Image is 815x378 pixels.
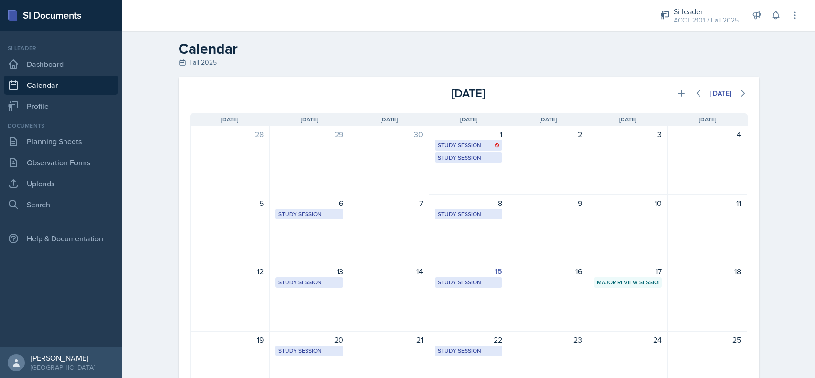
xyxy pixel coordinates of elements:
[438,278,500,287] div: Study Session
[275,129,343,140] div: 29
[301,115,318,124] span: [DATE]
[597,278,659,287] div: Major Review Session
[594,266,662,277] div: 17
[355,266,423,277] div: 14
[278,210,340,218] div: Study Session
[594,197,662,209] div: 10
[275,266,343,277] div: 13
[4,195,118,214] a: Search
[674,266,741,277] div: 18
[4,121,118,130] div: Documents
[594,334,662,346] div: 24
[674,197,741,209] div: 11
[674,334,741,346] div: 25
[435,266,503,277] div: 15
[196,334,264,346] div: 19
[31,363,95,372] div: [GEOGRAPHIC_DATA]
[594,129,662,140] div: 3
[376,85,561,102] div: [DATE]
[4,54,118,74] a: Dashboard
[540,115,557,124] span: [DATE]
[435,129,503,140] div: 1
[196,129,264,140] div: 28
[4,97,118,116] a: Profile
[435,197,503,209] div: 8
[514,129,582,140] div: 2
[674,6,739,17] div: Si leader
[674,129,741,140] div: 4
[4,76,118,95] a: Calendar
[275,197,343,209] div: 6
[460,115,477,124] span: [DATE]
[710,89,731,97] div: [DATE]
[704,85,738,101] button: [DATE]
[278,346,340,355] div: Study Session
[438,153,500,162] div: Study Session
[438,210,500,218] div: Study Session
[438,346,500,355] div: Study Session
[4,229,118,248] div: Help & Documentation
[355,129,423,140] div: 30
[438,141,500,150] div: Study Session
[278,278,340,287] div: Study Session
[514,197,582,209] div: 9
[4,153,118,172] a: Observation Forms
[221,115,238,124] span: [DATE]
[179,57,759,67] div: Fall 2025
[196,197,264,209] div: 5
[514,334,582,346] div: 23
[4,44,118,53] div: Si leader
[355,334,423,346] div: 21
[514,266,582,277] div: 16
[179,40,759,57] h2: Calendar
[435,334,503,346] div: 22
[4,132,118,151] a: Planning Sheets
[31,353,95,363] div: [PERSON_NAME]
[275,334,343,346] div: 20
[674,15,739,25] div: ACCT 2101 / Fall 2025
[619,115,636,124] span: [DATE]
[4,174,118,193] a: Uploads
[381,115,398,124] span: [DATE]
[355,197,423,209] div: 7
[699,115,716,124] span: [DATE]
[196,266,264,277] div: 12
